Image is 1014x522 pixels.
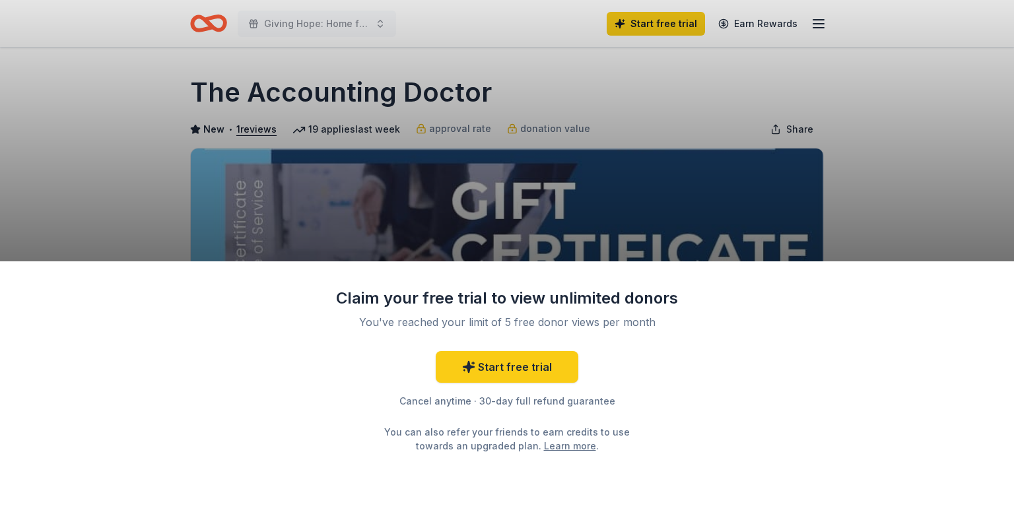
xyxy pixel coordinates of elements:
[335,288,679,309] div: Claim your free trial to view unlimited donors
[335,393,679,409] div: Cancel anytime · 30-day full refund guarantee
[372,425,642,453] div: You can also refer your friends to earn credits to use towards an upgraded plan. .
[351,314,663,330] div: You've reached your limit of 5 free donor views per month
[436,351,578,383] a: Start free trial
[544,439,596,453] a: Learn more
